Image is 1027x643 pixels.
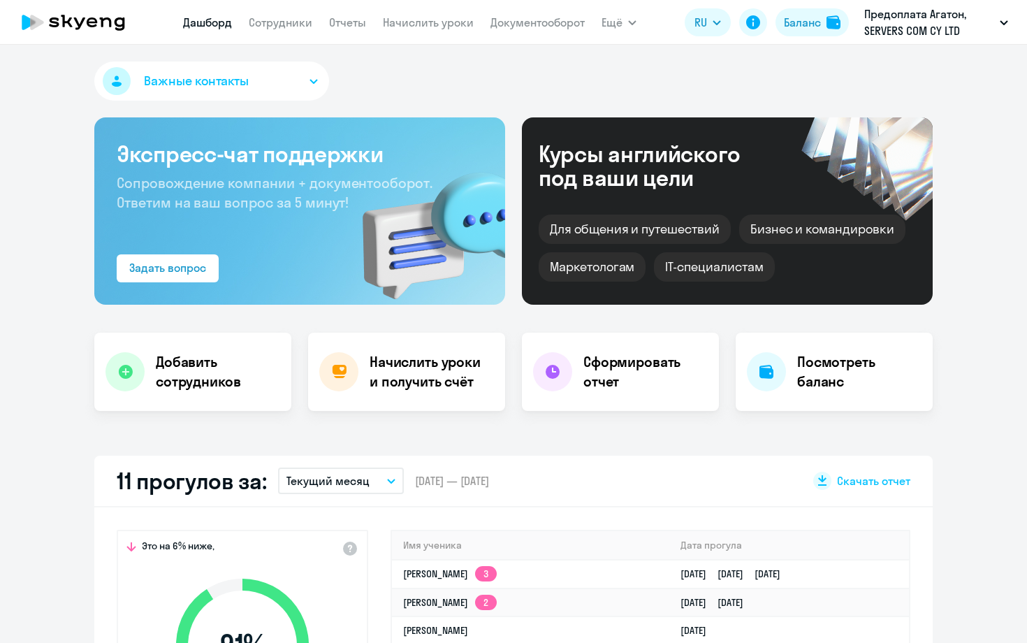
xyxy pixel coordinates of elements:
[383,15,474,29] a: Начислить уроки
[685,8,731,36] button: RU
[144,72,249,90] span: Важные контакты
[539,142,778,189] div: Курсы английского под ваши цели
[117,140,483,168] h3: Экспресс-чат поддержки
[539,215,731,244] div: Для общения и путешествий
[680,596,755,609] a: [DATE][DATE]
[784,14,821,31] div: Баланс
[583,352,708,391] h4: Сформировать отчет
[142,540,214,556] span: Это на 6% ниже,
[278,468,404,494] button: Текущий месяц
[156,352,280,391] h4: Добавить сотрудников
[654,252,774,282] div: IT-специалистам
[117,174,432,211] span: Сопровождение компании + документооборот. Ответим на ваш вопрос за 5 минут!
[403,568,497,580] a: [PERSON_NAME]3
[392,531,669,560] th: Имя ученика
[342,147,505,305] img: bg-img
[117,467,267,495] h2: 11 прогулов за:
[370,352,491,391] h4: Начислить уроки и получить счёт
[117,254,219,282] button: Задать вопрос
[403,596,497,609] a: [PERSON_NAME]2
[129,259,206,276] div: Задать вопрос
[857,6,1015,39] button: Предоплата Агатон, SERVERS COM CY LTD
[775,8,849,36] button: Балансbalance
[797,352,922,391] h4: Посмотреть баланс
[539,252,646,282] div: Маркетологам
[415,473,489,489] span: [DATE] — [DATE]
[490,15,585,29] a: Документооборот
[403,624,468,637] a: [PERSON_NAME]
[602,14,622,31] span: Ещё
[826,15,840,29] img: balance
[680,624,718,637] a: [DATE]
[475,595,497,610] app-skyeng-badge: 2
[739,215,905,244] div: Бизнес и командировки
[837,473,910,489] span: Скачать отчет
[669,531,909,560] th: Дата прогула
[475,566,497,581] app-skyeng-badge: 3
[286,472,370,489] p: Текущий месяц
[329,15,366,29] a: Отчеты
[249,15,312,29] a: Сотрудники
[680,568,792,580] a: [DATE][DATE][DATE]
[864,6,994,39] p: Предоплата Агатон, SERVERS COM CY LTD
[94,62,329,101] button: Важные контакты
[183,15,232,29] a: Дашборд
[694,14,707,31] span: RU
[602,8,636,36] button: Ещё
